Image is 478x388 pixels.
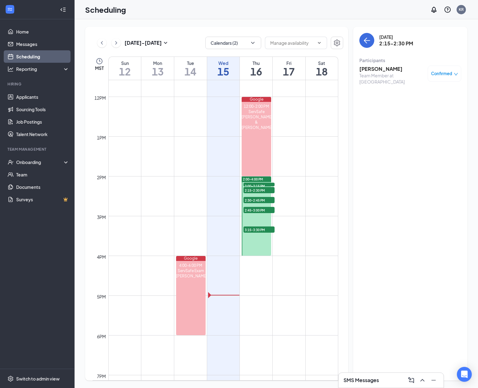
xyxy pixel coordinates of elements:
h1: 16 [240,66,272,77]
a: October 18, 2025 [306,57,338,80]
div: Google [176,256,206,261]
svg: ChevronDown [250,40,256,46]
div: 6pm [96,333,107,340]
div: 4pm [96,253,107,260]
div: Tue [174,60,207,66]
input: Manage availability [270,39,314,46]
a: SurveysCrown [16,193,69,206]
div: 12:00-2:00 PM [242,104,271,109]
div: 1pm [96,134,107,141]
h1: 13 [141,66,174,77]
svg: Analysis [7,66,14,72]
a: October 17, 2025 [273,57,305,80]
span: 2:00-4:00 PM [243,177,263,181]
h3: SMS Messages [344,377,379,384]
svg: UserCheck [7,159,14,165]
button: Minimize [429,375,439,385]
h3: [PERSON_NAME] [359,66,425,72]
div: Team Management [7,147,68,152]
span: 2:15-2:30 PM [244,187,275,193]
svg: Notifications [430,6,438,13]
div: Switch to admin view [16,376,60,382]
div: ServSafe Exam [PERSON_NAME] [176,268,206,279]
div: [DATE] [379,34,413,40]
h1: Scheduling [85,4,126,15]
span: down [454,72,458,76]
h1: 12 [109,66,141,77]
div: Team Member at [GEOGRAPHIC_DATA] [359,72,425,85]
div: ServSafe [PERSON_NAME] & [PERSON_NAME] [242,109,271,130]
svg: ComposeMessage [407,377,415,384]
div: KR [459,7,464,12]
a: October 12, 2025 [109,57,141,80]
div: Google [242,97,271,102]
svg: ChevronLeft [99,39,105,47]
div: Thu [240,60,272,66]
a: Home [16,25,69,38]
div: Open Intercom Messenger [457,367,472,382]
span: 3:15-3:30 PM [244,226,275,233]
button: back-button [359,33,374,48]
span: Confirmed [431,71,452,77]
a: October 16, 2025 [240,57,272,80]
svg: ArrowLeft [363,37,371,44]
div: 3pm [96,214,107,221]
button: Settings [331,37,343,49]
div: Hiring [7,81,68,87]
a: October 13, 2025 [141,57,174,80]
span: 2:30-2:45 PM [244,197,275,203]
svg: ChevronRight [113,39,119,47]
a: Messages [16,38,69,50]
a: Scheduling [16,50,69,63]
svg: WorkstreamLogo [7,6,13,12]
h1: 17 [273,66,305,77]
a: Documents [16,181,69,193]
div: 12pm [93,94,107,101]
div: 7pm [96,373,107,380]
button: ChevronRight [112,38,121,48]
a: Job Postings [16,116,69,128]
span: 2:00-2:15 PM [244,183,275,189]
h3: 2:15-2:30 PM [379,40,413,47]
div: 2pm [96,174,107,181]
a: October 14, 2025 [174,57,207,80]
h1: 14 [174,66,207,77]
a: Talent Network [16,128,69,140]
div: 4:00-6:00 PM [176,263,206,268]
svg: ChevronUp [419,377,426,384]
svg: SmallChevronDown [162,39,169,47]
a: October 15, 2025 [207,57,240,80]
svg: Clock [96,57,103,65]
button: Calendars (2)ChevronDown [205,37,261,49]
span: MST [95,65,104,71]
div: Sun [109,60,141,66]
div: Sat [306,60,338,66]
span: 2:45-3:00 PM [244,207,275,213]
svg: Settings [333,39,341,47]
div: Wed [207,60,240,66]
svg: Collapse [60,7,66,13]
svg: Settings [7,376,14,382]
h1: 18 [306,66,338,77]
a: Applicants [16,91,69,103]
div: Reporting [16,66,70,72]
button: ChevronUp [417,375,427,385]
svg: Minimize [430,377,437,384]
svg: ChevronDown [317,40,322,45]
h1: 15 [207,66,240,77]
div: Fri [273,60,305,66]
div: 5pm [96,293,107,300]
a: Team [16,168,69,181]
h3: [DATE] - [DATE] [125,39,162,46]
div: Participants [359,57,461,63]
svg: QuestionInfo [444,6,451,13]
div: Mon [141,60,174,66]
button: ChevronLeft [97,38,107,48]
button: ComposeMessage [406,375,416,385]
a: Sourcing Tools [16,103,69,116]
div: Onboarding [16,159,64,165]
